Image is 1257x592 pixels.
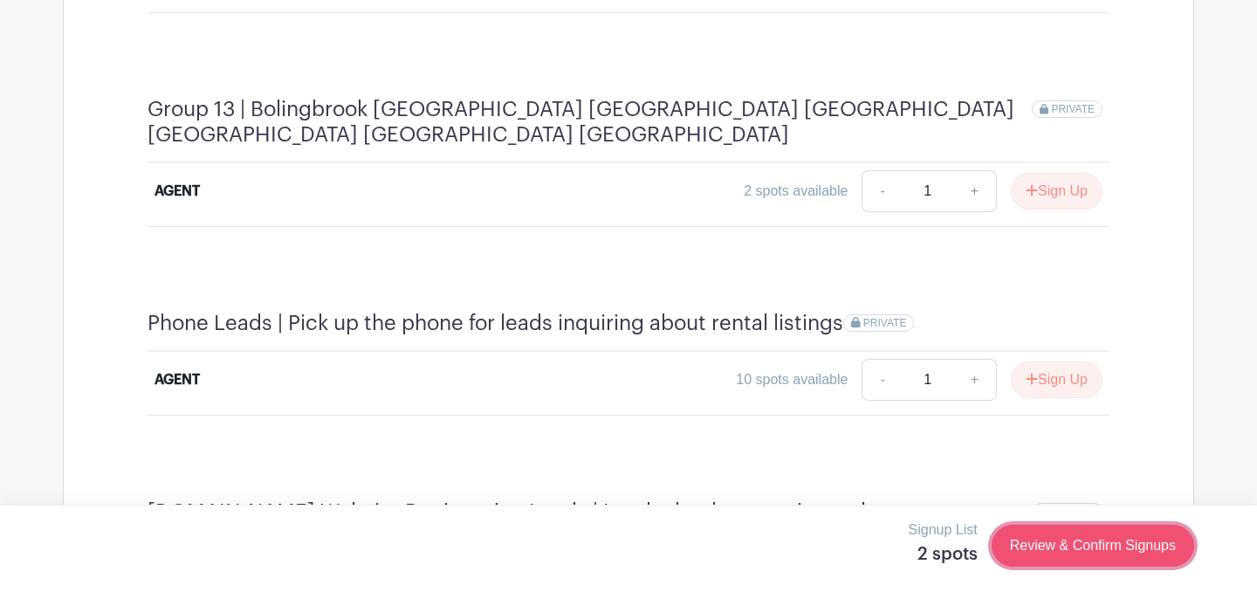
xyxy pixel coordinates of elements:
[148,311,843,336] h4: Phone Leads | Pick up the phone for leads inquiring about rental listings
[992,525,1194,567] a: Review & Confirm Signups
[909,520,978,540] p: Signup List
[953,170,997,212] a: +
[862,170,902,212] a: -
[863,317,907,329] span: PRIVATE
[148,499,1032,575] h4: [DOMAIN_NAME] Website Registration Leads | Leads that have registered on [DOMAIN_NAME] with no de...
[736,369,848,390] div: 10 spots available
[744,181,848,202] div: 2 spots available
[155,369,200,390] div: AGENT
[1051,103,1095,115] span: PRIVATE
[862,359,902,401] a: -
[909,544,978,565] h5: 2 spots
[1011,173,1102,210] button: Sign Up
[148,97,1032,148] h4: Group 13 | Bolingbrook [GEOGRAPHIC_DATA] [GEOGRAPHIC_DATA] [GEOGRAPHIC_DATA] [GEOGRAPHIC_DATA] [G...
[953,359,997,401] a: +
[155,181,200,202] div: AGENT
[1011,361,1102,398] button: Sign Up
